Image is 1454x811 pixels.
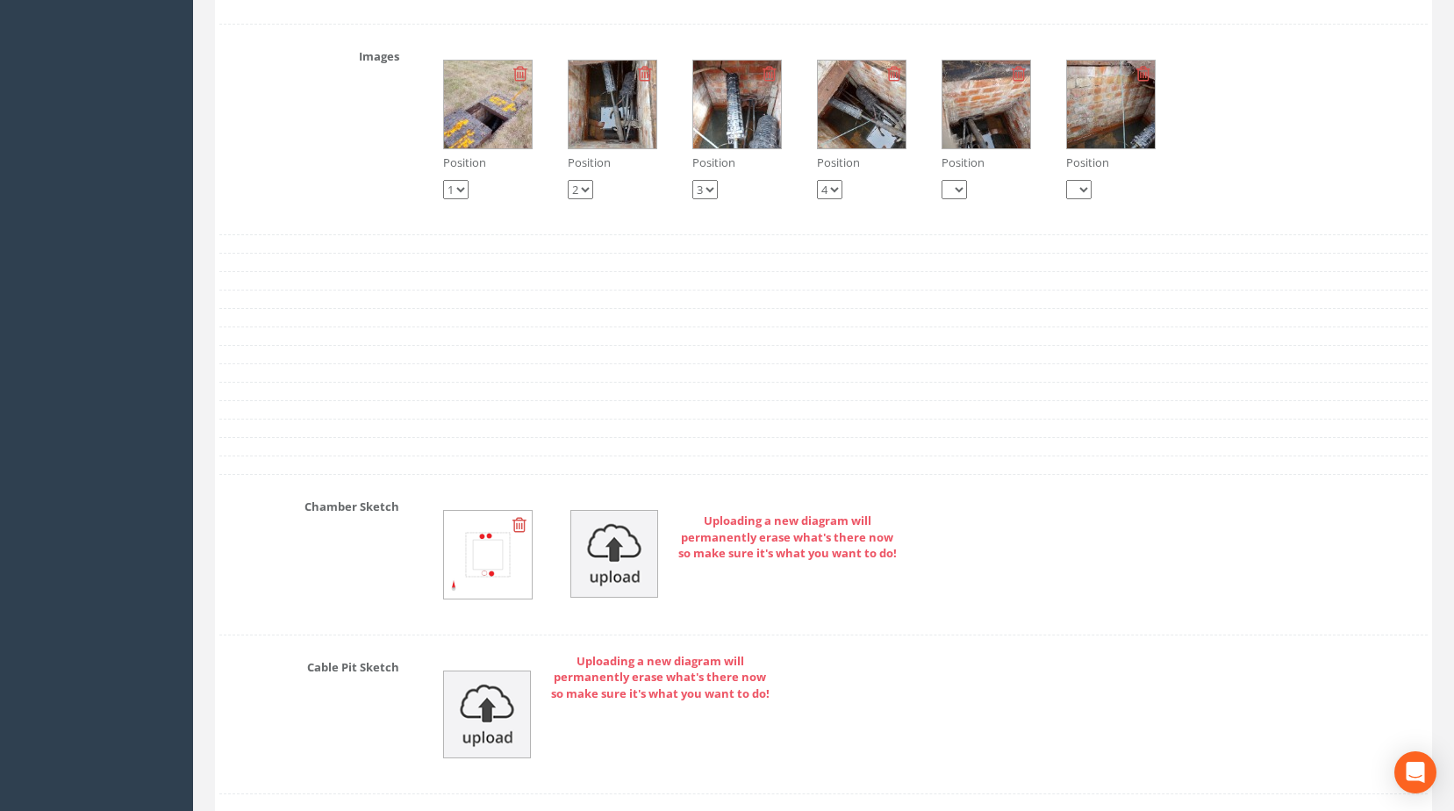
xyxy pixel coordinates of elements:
[444,511,532,599] img: 1b199e1f-4c24-b782-4d71-73738c80e70d_d44f245a-8e38-227c-1297-e11671f4c5bd_renderedChamberSketch.jpg
[942,154,1031,171] p: Position
[206,653,412,676] label: Cable Pit Sketch
[1394,751,1436,793] div: Open Intercom Messenger
[569,61,656,148] img: 1b199e1f-4c24-b782-4d71-73738c80e70d_a2713853-e902-5b91-2380-1682b6f4b79d_thumb.jpg
[817,154,906,171] p: Position
[568,154,657,171] p: Position
[551,653,770,701] strong: Uploading a new diagram will permanently erase what's there now so make sure it's what you want t...
[443,671,531,758] img: upload_icon.png
[692,154,782,171] p: Position
[818,61,906,148] img: 1b199e1f-4c24-b782-4d71-73738c80e70d_e05dee15-07cf-99bd-5a89-2fc8ff18d620_thumb.jpg
[444,61,532,148] img: 1b199e1f-4c24-b782-4d71-73738c80e70d_d129588c-d1ec-236b-5cc1-159763acd720_thumb.jpg
[443,154,533,171] p: Position
[1066,154,1156,171] p: Position
[942,61,1030,148] img: 1b199e1f-4c24-b782-4d71-73738c80e70d_6cca622f-af8a-46cf-eb00-90b3ea2c96b2_thumb.jpg
[678,513,897,561] strong: Uploading a new diagram will permanently erase what's there now so make sure it's what you want t...
[570,510,658,598] img: upload_icon.png
[1067,61,1155,148] img: 1b199e1f-4c24-b782-4d71-73738c80e70d_98e6a2e8-fc78-3aac-8738-18773b2a5222_thumb.jpg
[206,492,412,515] label: Chamber Sketch
[693,61,781,148] img: 1b199e1f-4c24-b782-4d71-73738c80e70d_9fda797b-222b-02fb-f12b-146c56bba040_thumb.jpg
[206,42,412,65] label: Images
